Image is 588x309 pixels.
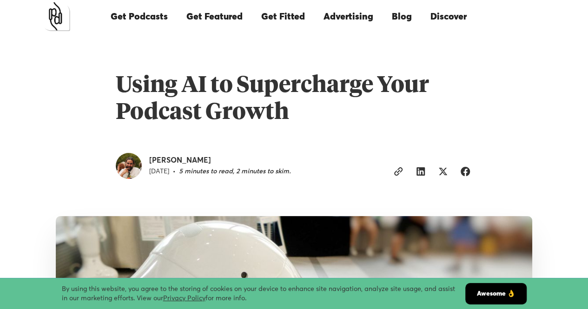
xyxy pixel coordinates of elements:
div: 5 minutes to read, 2 minutes to skim. [179,167,291,176]
a: Get Featured [177,1,252,33]
a: Get Fitted [252,1,314,33]
div: [PERSON_NAME] [149,156,291,165]
a: Advertising [314,1,383,33]
a: Discover [421,1,476,33]
a: Blog [383,1,421,33]
h1: Using AI to Supercharge Your Podcast Growth [116,72,473,126]
div: [DATE] [149,167,169,176]
a: Awesome 👌 [465,283,527,304]
div: By using this website, you agree to the storing of cookies on your device to enhance site navigat... [62,284,465,303]
a: Privacy Policy [163,295,205,302]
div: • [173,167,175,176]
a: Get Podcasts [101,1,177,33]
a: home [41,2,70,31]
